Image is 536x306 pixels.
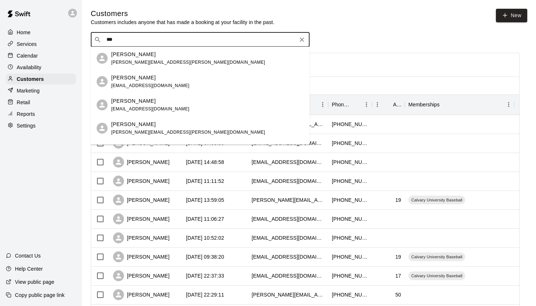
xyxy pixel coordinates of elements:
[186,215,224,223] div: 2025-08-25 11:06:27
[111,106,190,111] span: [EMAIL_ADDRESS][DOMAIN_NAME]
[252,196,325,204] div: charles.z.clemmerson@calvary.edu
[186,196,224,204] div: 2025-08-26 13:59:05
[332,253,368,260] div: +18163152949
[111,121,156,128] p: [PERSON_NAME]
[408,252,465,261] div: Calvary University Baseball
[111,51,156,58] p: [PERSON_NAME]
[113,251,170,262] div: [PERSON_NAME]
[111,130,265,135] span: [PERSON_NAME][EMAIL_ADDRESS][PERSON_NAME][DOMAIN_NAME]
[111,60,265,65] span: [PERSON_NAME][EMAIL_ADDRESS][PERSON_NAME][DOMAIN_NAME]
[17,52,38,59] p: Calendar
[113,232,170,243] div: [PERSON_NAME]
[186,234,224,242] div: 2025-08-25 10:52:02
[252,291,325,298] div: mick.simpson@calvary.edu
[15,252,41,259] p: Contact Us
[332,140,368,147] div: +18166955675
[97,76,108,87] div: Tasha Setter
[91,19,275,26] p: Customers includes anyone that has made a booking at your facility in the past.
[186,177,224,185] div: 2025-09-07 11:11:52
[332,215,368,223] div: +18166801986
[332,291,368,298] div: +18163153631
[113,195,170,205] div: [PERSON_NAME]
[6,62,76,73] div: Availability
[408,254,465,260] span: Calvary University Baseball
[17,40,37,48] p: Services
[17,29,31,36] p: Home
[332,196,368,204] div: +18163483991
[383,99,393,110] button: Sort
[113,157,170,168] div: [PERSON_NAME]
[6,120,76,131] a: Settings
[111,144,156,152] p: [PERSON_NAME]
[332,177,368,185] div: +18168898246
[6,50,76,61] a: Calendar
[17,75,44,83] p: Customers
[111,74,156,82] p: [PERSON_NAME]
[332,158,368,166] div: +17854921400
[97,123,108,134] div: Asher Odle
[15,291,65,299] p: Copy public page link
[317,99,328,110] button: Menu
[113,289,170,300] div: [PERSON_NAME]
[332,121,368,128] div: +12133278764
[248,94,328,115] div: Email
[91,9,275,19] h5: Customers
[17,64,42,71] p: Availability
[297,35,307,45] button: Clear
[332,234,368,242] div: +18168059557
[6,27,76,38] a: Home
[6,39,76,50] a: Services
[440,99,450,110] button: Sort
[408,273,465,279] span: Calvary University Baseball
[332,272,368,279] div: +16189749020
[6,109,76,119] a: Reports
[252,253,325,260] div: 1aaronkolie@gmail.com
[113,176,170,187] div: [PERSON_NAME]
[252,158,325,166] div: austinbirdsong@yahoo.com
[395,272,401,279] div: 17
[496,9,527,22] a: New
[17,122,36,129] p: Settings
[111,83,190,88] span: [EMAIL_ADDRESS][DOMAIN_NAME]
[113,270,170,281] div: [PERSON_NAME]
[17,87,40,94] p: Marketing
[395,196,401,204] div: 19
[408,94,440,115] div: Memberships
[351,99,361,110] button: Sort
[15,278,54,286] p: View public page
[361,99,372,110] button: Menu
[17,99,30,106] p: Retail
[17,110,35,118] p: Reports
[503,99,514,110] button: Menu
[408,271,465,280] div: Calvary University Baseball
[395,291,401,298] div: 50
[332,94,351,115] div: Phone Number
[408,196,465,204] div: Calvary University Baseball
[395,253,401,260] div: 19
[6,97,76,108] a: Retail
[91,32,310,47] div: Search customers by name or email
[6,85,76,96] a: Marketing
[97,53,108,64] div: Ashley Hammontree
[328,94,372,115] div: Phone Number
[372,94,405,115] div: Age
[252,215,325,223] div: knhamms89@gmail.com
[252,272,325,279] div: marvdouglas11@gmail.com
[393,94,401,115] div: Age
[113,213,170,224] div: [PERSON_NAME]
[186,291,224,298] div: 2025-08-24 22:29:11
[6,74,76,85] a: Customers
[111,97,156,105] p: [PERSON_NAME]
[408,197,465,203] span: Calvary University Baseball
[372,99,383,110] button: Menu
[15,265,43,272] p: Help Center
[186,272,224,279] div: 2025-08-24 22:37:33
